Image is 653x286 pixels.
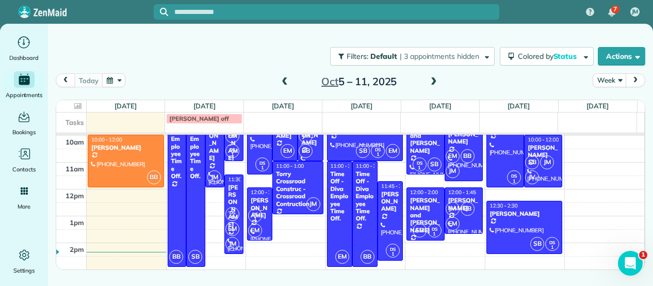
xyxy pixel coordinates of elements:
span: Contacts [12,164,36,174]
span: EM [248,224,262,237]
span: [PERSON_NAME] off [169,115,228,122]
span: Status [553,52,579,61]
div: [PERSON_NAME] [381,190,400,213]
div: Torry Crossroad Construc - Crossroad Contruction [275,170,320,208]
span: EM [446,217,460,231]
a: [DATE] [272,102,294,110]
span: Bookings [12,127,36,137]
span: 11:30 - 2:30 [228,176,256,183]
a: [DATE] [351,102,373,110]
div: [PERSON_NAME] [527,144,559,159]
small: 1 [226,150,239,160]
span: BB [361,250,374,264]
small: 1 [413,163,426,173]
span: JM [446,202,460,216]
span: More [18,201,30,212]
a: [DATE] [586,102,609,110]
span: EM [225,129,239,143]
div: [PERSON_NAME] and [PERSON_NAME] [410,197,442,234]
small: 1 [256,163,269,173]
a: [DATE] [193,102,216,110]
span: JM [632,8,639,16]
a: [DATE] [115,102,137,110]
span: Colored by [518,52,580,61]
span: 11:00 - 3:00 [356,163,384,169]
span: DS [511,173,517,179]
small: 1 [386,249,399,259]
div: [PERSON_NAME] [208,117,221,162]
a: Appointments [4,71,44,100]
span: 12:00 - 2:00 [251,189,279,196]
span: 11:00 - 1:00 [276,163,304,169]
span: JM [207,170,221,184]
small: 1 [249,214,262,224]
span: BB [169,250,183,264]
span: DS [252,211,258,217]
span: 10:00 - 12:00 [91,136,122,143]
span: BB [299,144,313,158]
span: JM [225,237,239,251]
div: [PERSON_NAME] [227,184,240,228]
a: [DATE] [429,102,451,110]
a: Contacts [4,146,44,174]
span: Dashboard [9,53,39,63]
span: 7 [613,5,617,13]
span: DS [432,226,437,232]
small: 1 [546,243,559,252]
a: [DATE] [508,102,530,110]
span: 1pm [70,218,84,227]
span: EM [281,144,295,158]
div: Time Off - Diva Employee Time Off. [330,170,349,223]
a: Filters: Default | 3 appointments hidden [325,47,495,66]
span: DS [230,147,235,152]
button: Week [593,73,626,87]
span: 12:00 - 2:00 [410,189,438,196]
span: 11:00 - 3:00 [331,163,358,169]
span: BB [147,170,161,184]
span: 11am [66,165,84,173]
span: SB [428,157,442,171]
span: DS [417,160,422,166]
div: [PERSON_NAME] [489,210,560,217]
small: 1 [226,213,239,223]
div: [PERSON_NAME] [91,144,161,151]
span: SB [188,250,202,264]
span: | 3 appointments hidden [400,52,479,61]
span: JV [525,170,539,184]
span: Appointments [6,90,43,100]
a: Dashboard [4,34,44,63]
span: 10am [66,138,84,146]
span: DS [549,240,555,245]
small: 1 [371,150,384,160]
small: 1 [428,229,441,239]
span: DS [259,160,265,166]
button: Actions [598,47,645,66]
h2: 5 – 11, 2025 [295,76,423,87]
span: Settings [13,265,35,276]
div: Time Off - Diva Employee Time Off. [189,91,202,180]
div: Time Off - Diva Employee Time Off. [355,170,374,223]
span: DS [375,147,381,152]
span: JM [306,197,320,211]
span: 12:30 - 2:30 [490,202,518,209]
button: Filters: Default | 3 appointments hidden [330,47,495,66]
span: SB [413,224,427,237]
span: EM [335,250,349,264]
span: JM [446,164,460,178]
span: SB [356,144,370,158]
span: BB [461,202,475,216]
button: today [74,73,103,87]
div: 7 unread notifications [601,1,623,24]
span: 11:45 - 2:45 [381,183,409,189]
button: Colored byStatus [500,47,594,66]
span: EM [225,222,239,236]
span: BB [461,149,475,163]
span: DS [230,210,235,215]
a: Bookings [4,108,44,137]
div: [PERSON_NAME] and [PERSON_NAME] [410,117,442,154]
div: [PERSON_NAME] [250,197,269,219]
span: SB [530,237,544,251]
span: DS [390,246,396,252]
span: 1 [639,251,647,259]
span: SB [525,155,539,169]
